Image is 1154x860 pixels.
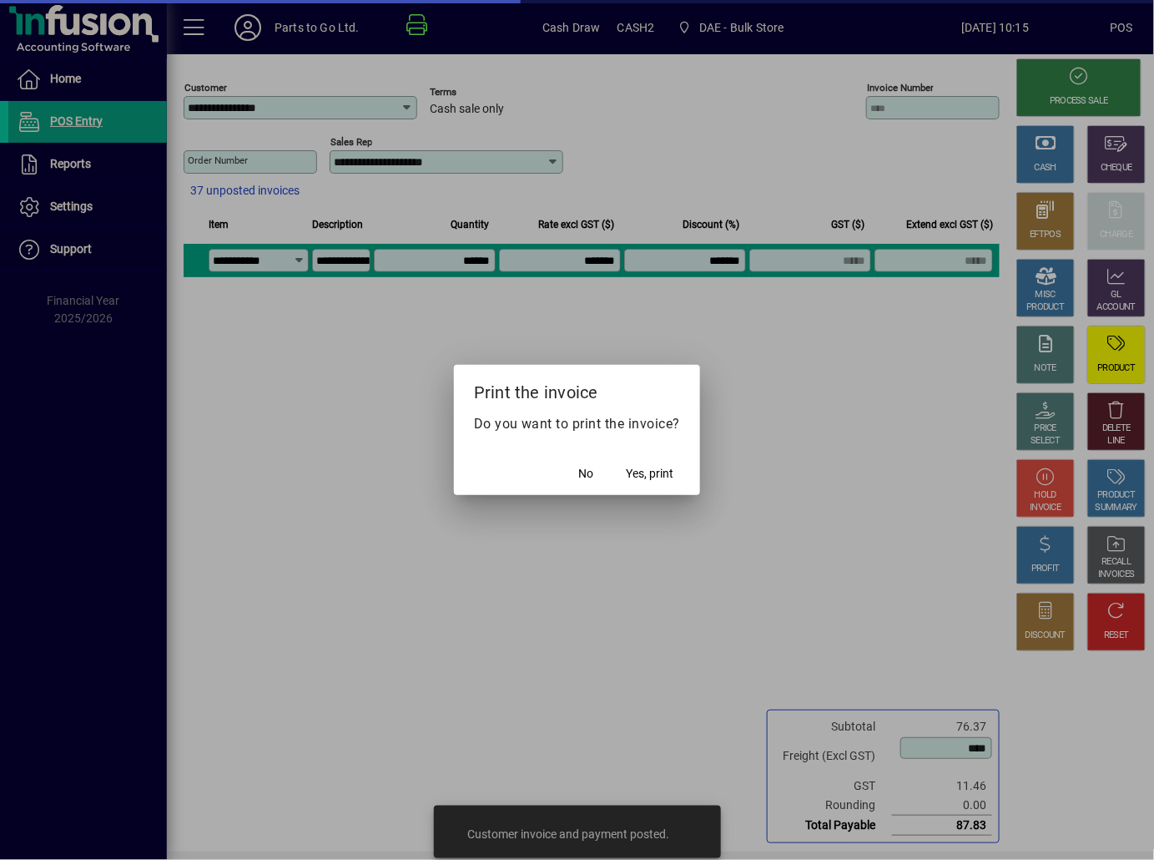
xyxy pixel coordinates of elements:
[626,465,673,483] span: Yes, print
[619,458,680,488] button: Yes, print
[454,365,701,413] h2: Print the invoice
[559,458,612,488] button: No
[474,414,681,434] p: Do you want to print the invoice?
[578,465,593,483] span: No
